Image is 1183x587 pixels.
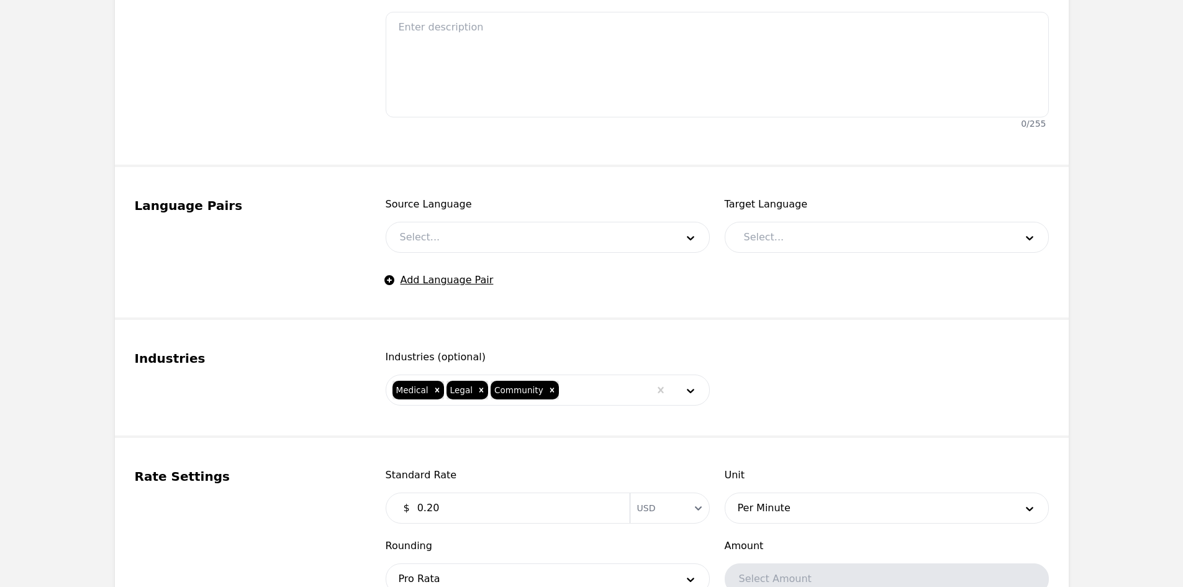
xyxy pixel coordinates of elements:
[404,501,410,516] span: $
[430,381,444,399] div: Remove Medical
[386,468,710,483] span: Standard Rate
[392,381,430,399] div: Medical
[474,381,488,399] div: Remove Legal
[135,468,356,485] legend: Rate Settings
[491,381,545,399] div: Community
[725,539,1049,553] span: Amount
[386,197,710,212] span: Source Language
[725,197,1049,212] span: Target Language
[386,539,710,553] span: Rounding
[386,350,710,365] span: Industries (optional)
[446,381,474,399] div: Legal
[135,350,356,367] legend: Industries
[135,197,356,214] legend: Language Pairs
[410,496,622,521] input: 0.00
[725,468,1049,483] span: Unit
[386,273,494,288] button: Add Language Pair
[545,381,559,399] div: Remove Community
[1021,117,1046,130] div: 0 / 255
